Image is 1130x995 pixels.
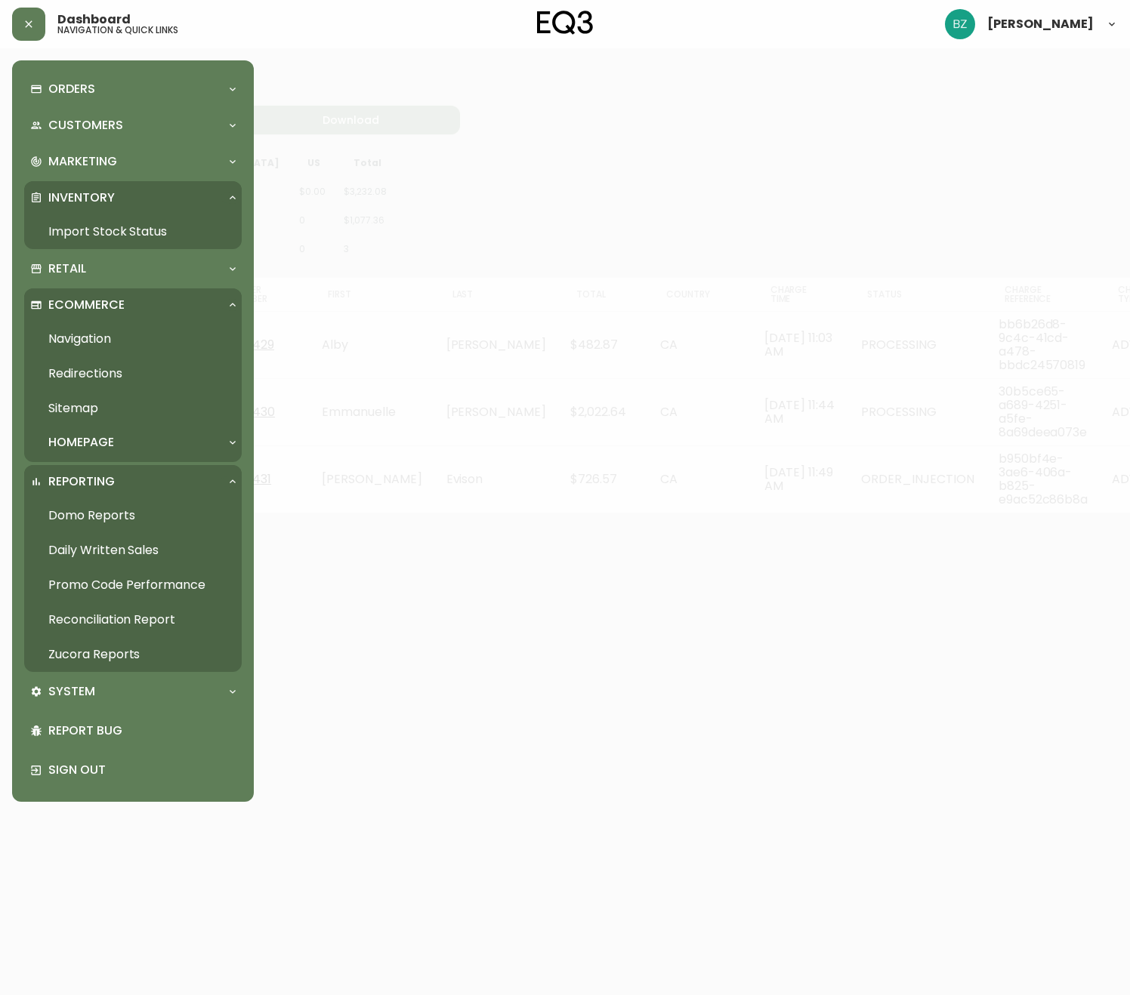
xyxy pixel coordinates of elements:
a: Daily Written Sales [24,533,242,568]
a: Import Stock Status [24,214,242,249]
a: Promo Code Performance [24,568,242,602]
div: Customers [24,109,242,142]
div: Ecommerce [24,288,242,322]
div: Inventory [24,181,242,214]
p: Orders [48,81,95,97]
a: Redirections [24,356,242,391]
p: Customers [48,117,123,134]
span: [PERSON_NAME] [987,18,1094,30]
p: Sign Out [48,762,236,778]
span: Dashboard [57,14,131,26]
div: Homepage [24,426,242,459]
p: Inventory [48,189,115,206]
a: Zucora Reports [24,637,242,672]
div: Report Bug [24,711,242,750]
p: Homepage [48,434,114,451]
p: System [48,683,95,700]
a: Domo Reports [24,498,242,533]
a: Navigation [24,322,242,356]
img: 603957c962080f772e6770b96f84fb5c [945,9,975,39]
p: Reporting [48,473,115,490]
div: Sign Out [24,750,242,790]
div: Retail [24,252,242,285]
h5: navigation & quick links [57,26,178,35]
div: Marketing [24,145,242,178]
div: Orders [24,72,242,106]
a: Reconciliation Report [24,602,242,637]
p: Report Bug [48,722,236,739]
a: Sitemap [24,391,242,426]
p: Marketing [48,153,117,170]
div: System [24,675,242,708]
div: Reporting [24,465,242,498]
img: logo [537,11,593,35]
p: Retail [48,260,86,277]
p: Ecommerce [48,297,125,313]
